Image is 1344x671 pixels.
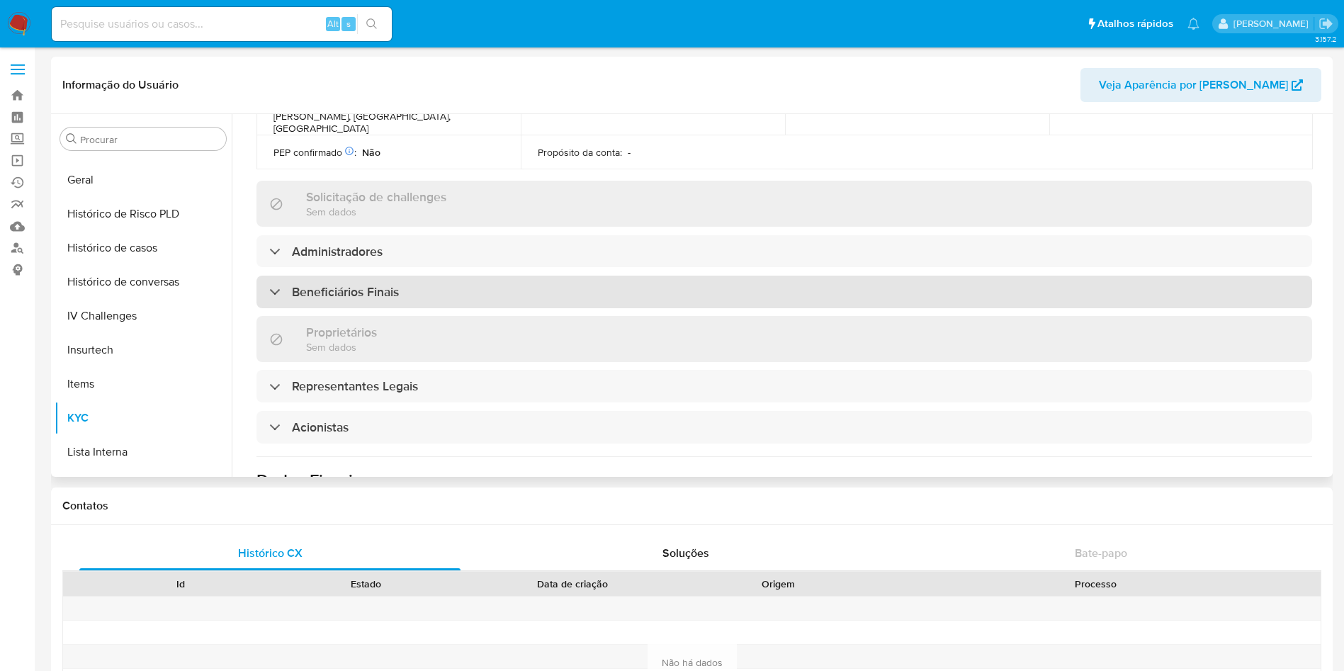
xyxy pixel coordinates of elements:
[881,577,1311,591] div: Processo
[273,146,356,159] p: PEP confirmado :
[1099,68,1288,102] span: Veja Aparência por [PERSON_NAME]
[98,577,264,591] div: Id
[66,133,77,145] button: Procurar
[55,469,232,503] button: Listas Externas
[1233,17,1314,30] p: magno.ferreira@mercadopago.com.br
[55,197,232,231] button: Histórico de Risco PLD
[292,378,418,394] h3: Representantes Legais
[469,577,676,591] div: Data de criação
[1080,68,1321,102] button: Veja Aparência por [PERSON_NAME]
[55,401,232,435] button: KYC
[306,189,446,205] h3: Solicitação de challenges
[256,181,1312,227] div: Solicitação de challengesSem dados
[256,411,1312,444] div: Acionistas
[696,577,862,591] div: Origem
[62,499,1321,513] h1: Contatos
[662,545,709,561] span: Soluções
[256,276,1312,308] div: Beneficiários Finais
[362,146,380,159] p: Não
[306,340,377,354] p: Sem dados
[1318,16,1333,31] a: Sair
[55,435,232,469] button: Lista Interna
[55,265,232,299] button: Histórico de conversas
[256,316,1312,362] div: ProprietáriosSem dados
[256,470,1312,491] h1: Dados Fiscais
[62,78,179,92] h1: Informação do Usuário
[256,235,1312,268] div: Administradores
[52,15,392,33] input: Pesquise usuários ou casos...
[238,545,303,561] span: Histórico CX
[256,370,1312,402] div: Representantes Legais
[80,133,220,146] input: Procurar
[628,146,631,159] p: -
[292,284,399,300] h3: Beneficiários Finais
[327,17,339,30] span: Alt
[1075,545,1127,561] span: Bate-papo
[283,577,449,591] div: Estado
[55,231,232,265] button: Histórico de casos
[346,17,351,30] span: s
[273,98,498,135] h4: CP: 49155-434 - [GEOGRAPHIC_DATA][PERSON_NAME], [GEOGRAPHIC_DATA], [GEOGRAPHIC_DATA]
[306,205,446,218] p: Sem dados
[292,419,349,435] h3: Acionistas
[55,367,232,401] button: Items
[538,146,622,159] p: Propósito da conta :
[292,244,383,259] h3: Administradores
[55,299,232,333] button: IV Challenges
[306,325,377,340] h3: Proprietários
[55,333,232,367] button: Insurtech
[1187,18,1199,30] a: Notificações
[357,14,386,34] button: search-icon
[1097,16,1173,31] span: Atalhos rápidos
[55,163,232,197] button: Geral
